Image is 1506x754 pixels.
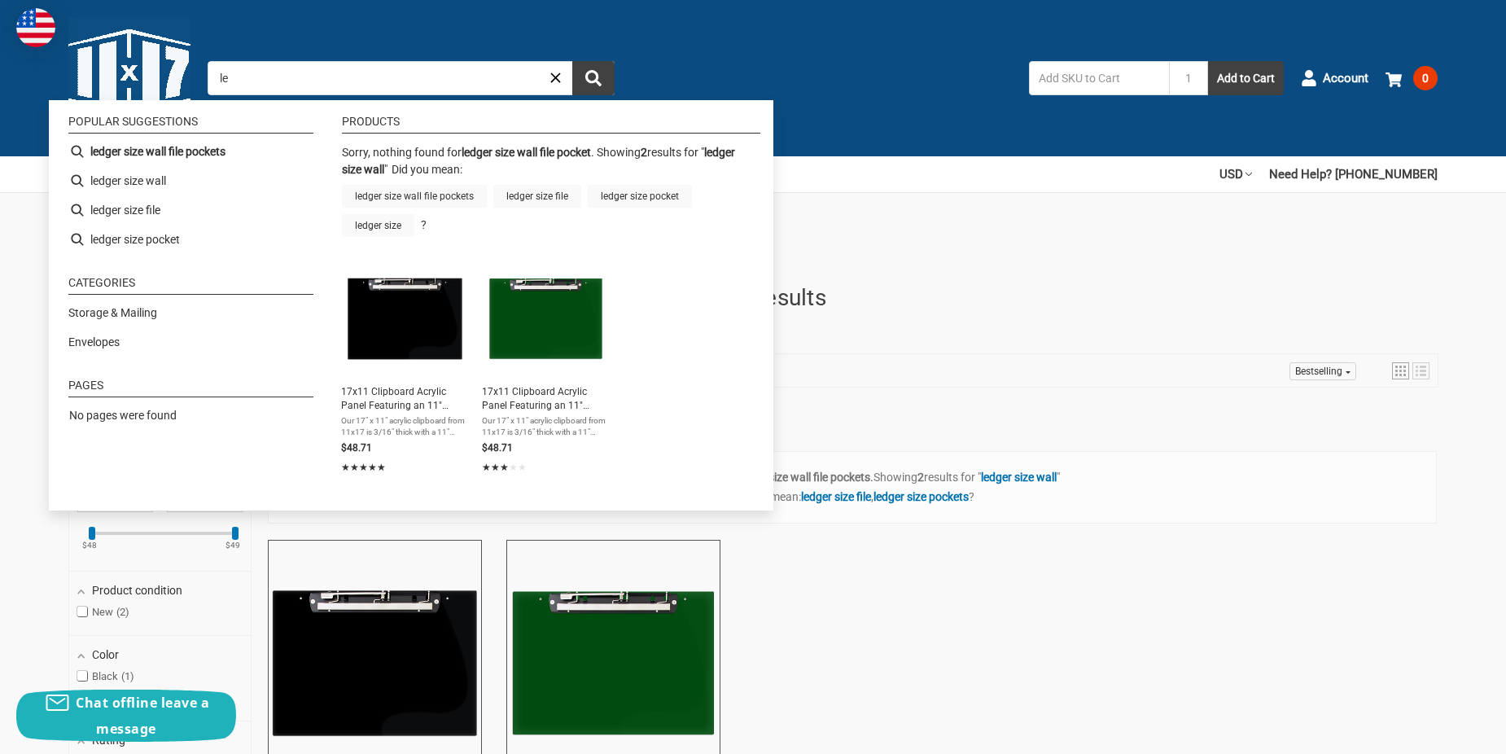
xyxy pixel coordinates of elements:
[77,670,134,683] span: Black
[77,606,129,619] span: New
[68,17,190,139] img: 11x17.com
[62,298,320,327] li: Storage & Mailing
[62,225,320,254] li: ledger size pocket
[341,385,469,413] span: 17x11 Clipboard Acrylic Panel Featuring an 11" Hinge Clip Black
[72,541,107,550] ins: $48
[1386,57,1438,99] a: 0
[68,379,313,397] li: Pages
[730,490,974,503] span: Did you mean: , ?
[335,253,475,483] li: 17x11 Clipboard Acrylic Panel Featuring an 11" Hinge Clip Black
[482,442,513,454] span: $48.71
[487,260,605,378] img: 17x11 Clipboard Acrylic Panel Featuring an 11" Hinge Clip Green
[69,409,177,422] span: No pages were found
[68,116,313,134] li: Popular suggestions
[216,541,250,550] ins: $49
[917,471,924,484] b: 2
[68,305,157,322] a: Storage & Mailing
[92,648,119,661] span: Color
[482,415,610,438] span: Our 17" x 11" acrylic clipboard from 11x17 is 3/16" thick with a 11" jumbo hinge clip riveted to ...
[1269,156,1438,192] a: Need Help? [PHONE_NUMBER]
[62,166,320,195] li: ledger size wall
[1372,710,1506,754] iframe: Google Customer Reviews
[116,606,129,618] span: 2
[1219,156,1252,192] a: USD
[68,277,313,295] li: Categories
[1301,57,1368,99] a: Account
[49,100,773,511] div: Instant Search Results
[341,460,386,475] span: ★★★★★
[588,185,692,208] a: ledger size pocket
[342,214,414,237] a: ledger size
[68,334,120,351] a: Envelopes
[62,327,320,357] li: Envelopes
[475,253,616,483] li: 17x11 Clipboard Acrylic Panel Featuring an 11" Hinge Clip Green
[76,694,209,738] span: Chat offline leave a message
[341,260,469,476] a: 17x11 Clipboard Acrylic Panel Featuring an 11" Hinge Clip Black17x11 Clipboard Acrylic Panel Feat...
[873,490,969,503] a: ledger size pockets
[62,137,320,166] li: ledger size wall file pockets
[801,490,871,503] a: ledger size file
[482,460,527,475] span: ★★★★★
[342,116,760,134] li: Products
[1289,362,1356,380] a: Sort options
[462,146,591,159] b: ledger size wall file pocket
[547,69,564,86] a: Close
[493,185,581,208] a: ledger size file
[735,471,870,484] b: ledger size wall file pockets
[269,452,1435,522] div: .
[1392,362,1409,379] a: View grid mode
[981,471,1057,484] a: ledger size wall
[1295,366,1342,377] span: Bestselling
[220,143,225,160] b: s
[1413,66,1438,90] span: 0
[121,670,134,682] span: 1
[16,690,236,742] button: Chat offline leave a message
[482,260,610,476] a: 17x11 Clipboard Acrylic Panel Featuring an 11" Hinge Clip Green17x11 Clipboard Acrylic Panel Feat...
[873,471,1060,484] span: Showing results for " "
[1208,61,1284,95] button: Add to Cart
[208,61,615,95] input: Search by keyword, brand or SKU
[342,163,698,231] div: Did you mean: ?
[641,146,647,159] b: 2
[1029,61,1169,95] input: Add SKU to Cart
[16,8,55,47] img: duty and tax information for United States
[342,185,487,208] a: ledger size wall file pockets
[1323,69,1368,88] span: Account
[92,584,182,597] span: Product condition
[482,385,610,413] span: 17x11 Clipboard Acrylic Panel Featuring an 11" Hinge Clip Green
[341,415,469,438] span: Our 17" x 11" acrylic clipboard from 11x17 is 3/16" thick with a 11" jumbo hinge clip riveted to ...
[1412,362,1429,379] a: View list mode
[346,260,464,378] img: 17x11 Clipboard Acrylic Panel Featuring an 11" Hinge Clip Black
[341,442,372,454] span: $48.71
[342,146,594,159] span: Sorry, nothing found for .
[62,195,320,225] li: ledger size file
